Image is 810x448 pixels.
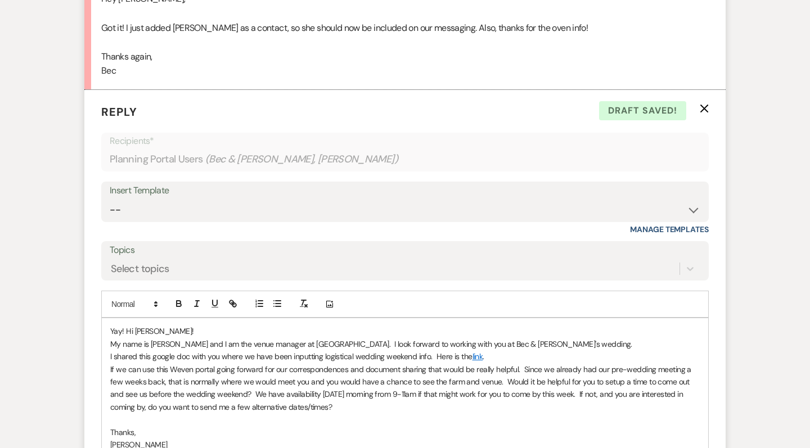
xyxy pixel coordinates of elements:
p: I shared this google doc with you where we have been inputting logistical wedding weekend info. H... [110,350,700,363]
div: Insert Template [110,183,700,199]
div: Planning Portal Users [110,148,700,170]
span: ( Bec & [PERSON_NAME], [PERSON_NAME] ) [205,152,399,167]
div: Select topics [111,261,169,277]
p: My name is [PERSON_NAME] and I am the venue manager at [GEOGRAPHIC_DATA]. I look forward to worki... [110,338,700,350]
p: Thanks, [110,426,700,438]
span: Reply [101,105,137,119]
label: Topics [110,242,700,259]
p: Bec [101,64,709,78]
a: link [472,351,483,361]
p: Yay! Hi [PERSON_NAME]! [110,325,700,337]
a: Manage Templates [630,224,709,234]
span: Draft saved! [599,101,686,120]
p: Got it! I just added [PERSON_NAME] as a contact, so she should now be included on our messaging. ... [101,21,709,35]
p: Recipients* [110,134,700,148]
p: If we can use this Weven portal going forward for our correspondences and document sharing that w... [110,363,700,414]
p: Thanks again, [101,49,709,64]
